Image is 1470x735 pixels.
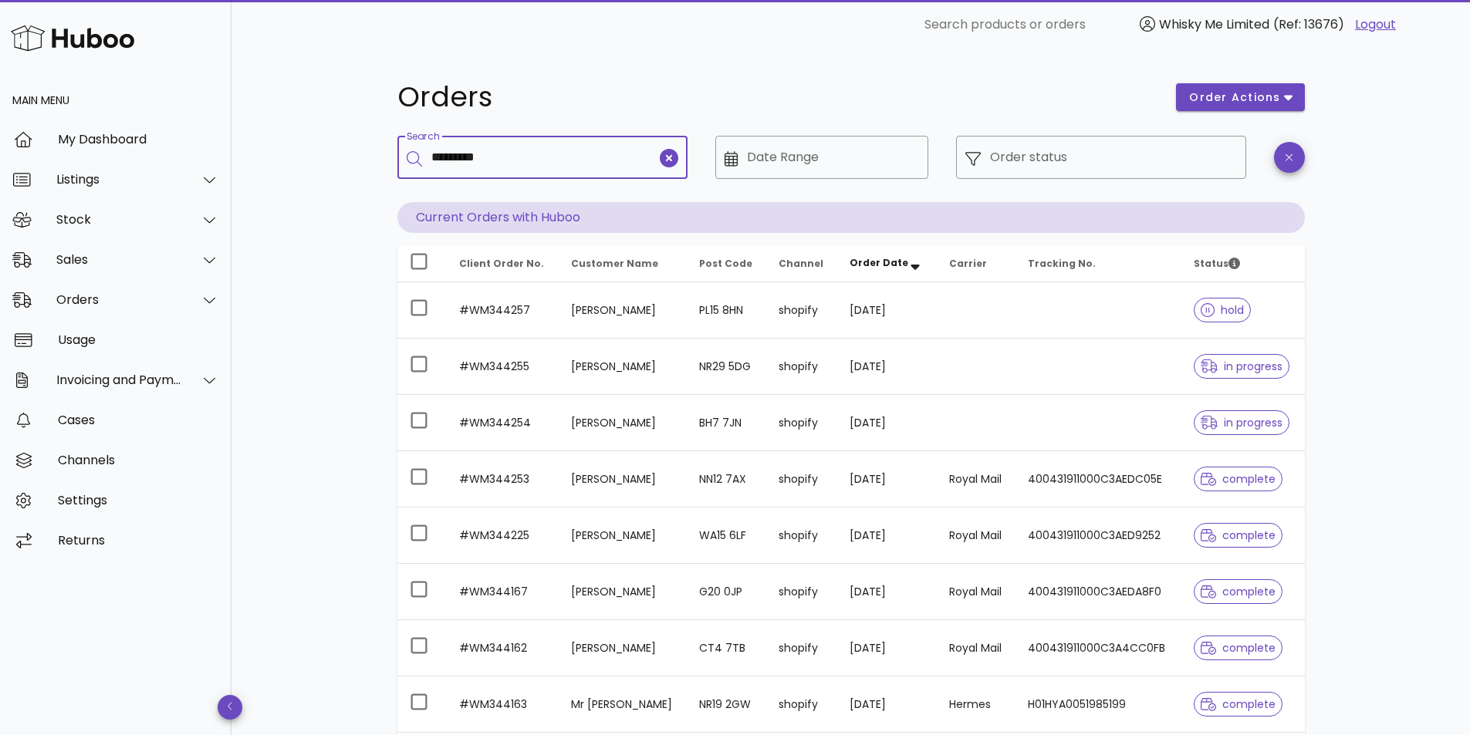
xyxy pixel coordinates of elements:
span: (Ref: 13676) [1273,15,1344,33]
th: Post Code [687,245,766,282]
td: #WM344225 [447,507,559,564]
td: [PERSON_NAME] [559,620,687,676]
td: shopify [766,620,837,676]
td: 400431911000C3AEDC05E [1015,451,1181,507]
td: 400431911000C3A4CC0FB [1015,620,1181,676]
th: Customer Name [559,245,687,282]
td: NN12 7AX [687,451,766,507]
td: H01HYA0051985199 [1015,676,1181,733]
span: complete [1201,699,1276,710]
td: Mr [PERSON_NAME] [559,676,687,733]
td: Royal Mail [937,507,1015,564]
td: BH7 7JN [687,395,766,451]
td: [PERSON_NAME] [559,451,687,507]
td: [PERSON_NAME] [559,395,687,451]
td: shopify [766,451,837,507]
th: Status [1181,245,1304,282]
span: Carrier [949,257,987,270]
td: 400431911000C3AED9252 [1015,507,1181,564]
td: shopify [766,339,837,395]
td: [DATE] [837,564,937,620]
td: #WM344254 [447,395,559,451]
p: Current Orders with Huboo [397,202,1305,233]
td: [DATE] [837,451,937,507]
div: Sales [56,252,182,267]
td: G20 0JP [687,564,766,620]
td: [DATE] [837,339,937,395]
h1: Orders [397,83,1158,111]
td: [DATE] [837,395,937,451]
div: Orders [56,292,182,307]
span: complete [1201,474,1276,484]
span: complete [1201,586,1276,597]
td: WA15 6LF [687,507,766,564]
span: in progress [1201,361,1282,372]
td: #WM344257 [447,282,559,339]
th: Client Order No. [447,245,559,282]
span: Whisky Me Limited [1159,15,1269,33]
span: order actions [1188,89,1281,106]
td: shopify [766,282,837,339]
td: 400431911000C3AEDA8F0 [1015,564,1181,620]
a: Logout [1355,15,1396,34]
td: shopify [766,507,837,564]
span: Order Date [850,256,908,269]
td: NR19 2GW [687,676,766,733]
div: My Dashboard [58,132,219,147]
span: Customer Name [571,257,658,270]
th: Channel [766,245,837,282]
td: #WM344163 [447,676,559,733]
td: [DATE] [837,282,937,339]
td: Royal Mail [937,451,1015,507]
td: #WM344253 [447,451,559,507]
div: Cases [58,413,219,427]
span: Status [1194,257,1240,270]
span: Channel [779,257,823,270]
span: Client Order No. [459,257,544,270]
div: Channels [58,453,219,467]
span: hold [1201,305,1244,315]
td: shopify [766,676,837,733]
td: shopify [766,395,837,451]
th: Order Date: Sorted descending. Activate to remove sorting. [837,245,937,282]
img: Huboo Logo [11,22,134,55]
th: Carrier [937,245,1015,282]
td: #WM344167 [447,564,559,620]
td: CT4 7TB [687,620,766,676]
td: #WM344255 [447,339,559,395]
span: Tracking No. [1028,257,1096,270]
td: shopify [766,564,837,620]
td: [PERSON_NAME] [559,282,687,339]
span: complete [1201,530,1276,541]
div: Usage [58,332,219,347]
td: [DATE] [837,676,937,733]
td: [DATE] [837,507,937,564]
div: Returns [58,533,219,548]
span: Post Code [699,257,752,270]
td: [PERSON_NAME] [559,339,687,395]
td: NR29 5DG [687,339,766,395]
td: Royal Mail [937,620,1015,676]
td: Royal Mail [937,564,1015,620]
div: Settings [58,493,219,507]
td: [DATE] [837,620,937,676]
td: [PERSON_NAME] [559,564,687,620]
div: Listings [56,172,182,187]
td: #WM344162 [447,620,559,676]
div: Stock [56,212,182,227]
td: [PERSON_NAME] [559,507,687,564]
button: clear icon [660,149,678,167]
span: in progress [1201,417,1282,428]
div: Invoicing and Payments [56,373,182,387]
button: order actions [1176,83,1304,111]
label: Search [407,131,439,143]
th: Tracking No. [1015,245,1181,282]
td: Hermes [937,676,1015,733]
td: PL15 8HN [687,282,766,339]
span: complete [1201,642,1276,653]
